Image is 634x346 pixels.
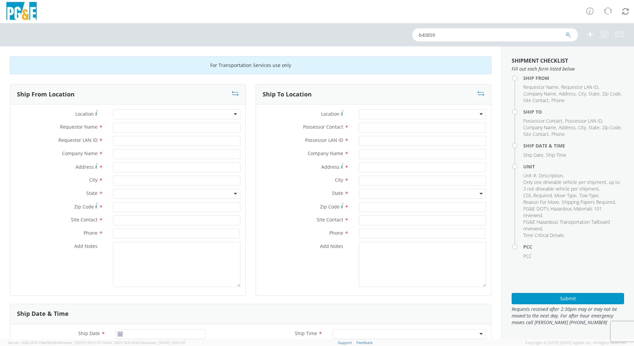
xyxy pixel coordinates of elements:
li: , [561,84,599,90]
li: , [589,90,601,97]
h4: Ship From [523,76,624,81]
li: , [554,192,578,199]
span: Add Notes [320,243,343,249]
span: City [335,177,343,183]
a: Feedback [356,340,373,345]
span: Site Contact [523,97,549,103]
span: Zip Code [74,203,94,210]
li: , [559,90,577,97]
span: PG&E Hazardous Transportation Tailboard reviewed [523,219,610,232]
span: State [589,90,600,97]
span: Phone [329,230,343,236]
li: , [523,205,622,219]
h3: Ship To Location [263,91,312,98]
span: Possessor LAN ID [305,137,343,143]
span: Company Name [523,90,556,97]
span: City [578,124,586,131]
span: Site Contact [317,216,343,223]
span: Location [75,111,94,117]
span: CDL Required [523,192,552,199]
span: Tow Type [579,192,599,199]
li: , [559,124,577,131]
input: Shipment, Tracking or Reference Number (at least 4 chars) [412,28,578,41]
h4: Unit [523,164,624,169]
span: City [578,90,586,97]
li: , [523,124,557,131]
span: Client: 2025.18.0-fd567a5 [102,340,185,345]
img: pge-logo-06675f144f4cfa6a6814.png [5,2,38,22]
h4: PCC [523,244,624,249]
li: , [539,172,564,179]
li: , [565,118,603,124]
li: , [523,192,553,199]
span: Requestor Name [523,84,558,90]
span: Phone [551,131,565,137]
span: Address [559,90,576,97]
h3: Ship Date & Time [17,311,69,317]
li: , [602,90,622,97]
li: , [578,124,587,131]
h4: Ship To [523,109,624,114]
li: , [578,90,587,97]
span: Location [321,111,340,117]
span: State [589,124,600,131]
span: Add Notes [74,243,97,249]
span: Move Type [554,192,577,199]
span: Server: 2025.20.0-734e5bc92d9 [8,340,101,345]
span: Ship Date [78,330,100,336]
span: State [332,190,343,196]
span: Ship Time [295,330,317,336]
span: Copyright © [DATE]-[DATE] Agistix Inc., All Rights Reserved [525,340,626,345]
span: Phone [84,230,97,236]
span: Possessor LAN ID [565,118,602,124]
li: , [602,124,622,131]
span: Reason For Move [523,199,559,205]
li: , [523,118,563,124]
li: , [523,152,544,158]
div: For Transportation Services use only [10,56,491,74]
span: Possessor Contact [523,118,562,124]
a: Support [338,340,352,345]
span: Requests received after 2:30pm may or may not be moved to the next day. For after hour emergency ... [512,306,624,326]
span: Shipping Papers Required [562,199,615,205]
li: , [523,199,560,205]
li: , [523,179,622,192]
span: master, [DATE] 10:01:07 [145,340,185,345]
span: Company Name [308,150,343,156]
span: Address [559,124,576,131]
span: Requestor LAN ID [561,84,598,90]
li: , [579,192,600,199]
span: master, [DATE] 09:51:07 [61,340,101,345]
h3: Ship From Location [17,91,75,98]
span: Zip Code [320,203,340,210]
li: , [523,131,550,138]
span: Fill out each form listed below [512,66,624,72]
span: State [86,190,97,196]
h4: Ship Date & Time [523,143,624,148]
span: City [89,177,97,183]
button: Submit [512,293,624,304]
span: PCC [523,253,532,259]
span: Ship Date [523,152,543,158]
span: PG&E DOT's Hazardous Materials 101 reviewed [523,205,602,218]
span: Requestor LAN ID [58,137,97,143]
span: Only one driveable vehicle per shipment, up to 3 not driveable vehicle per shipment [523,179,620,192]
span: Company Name [62,150,97,156]
li: , [523,219,622,232]
li: , [523,90,557,97]
span: Site Contact [71,216,97,223]
span: Unit # [523,172,536,179]
li: , [562,199,616,205]
li: , [523,172,537,179]
span: Possessor Contact [303,124,343,130]
span: Company Name [523,124,556,131]
li: , [523,97,550,104]
span: Zip Code [602,90,621,97]
span: Address [76,164,94,170]
span: Phone [551,97,565,103]
span: Address [321,164,340,170]
li: , [589,124,601,131]
li: , [523,84,559,90]
span: Description [539,172,563,179]
span: Ship Time [546,152,566,158]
